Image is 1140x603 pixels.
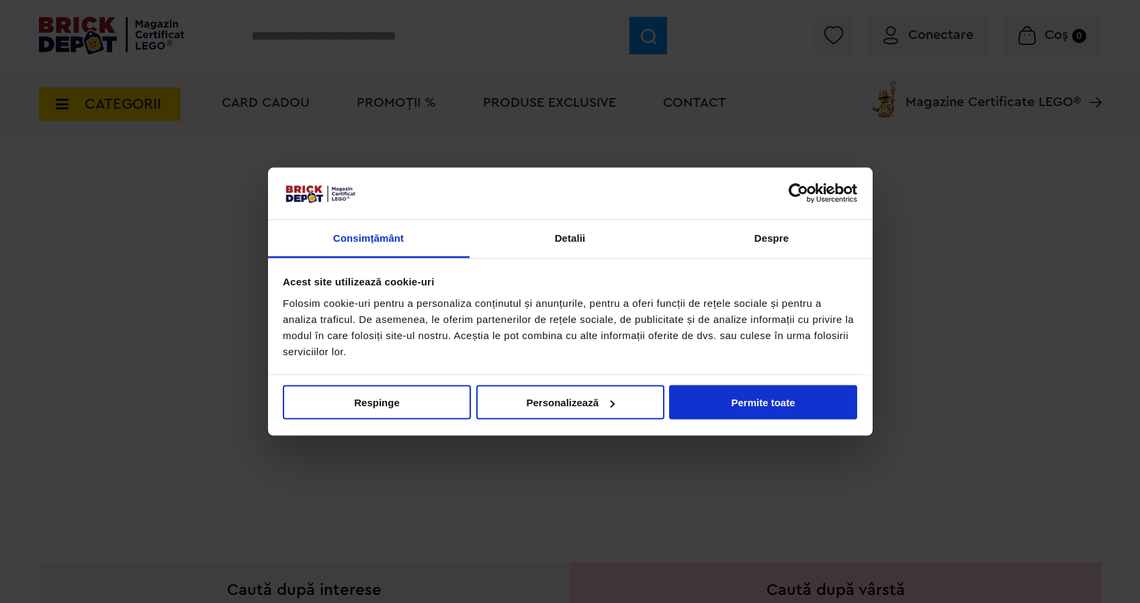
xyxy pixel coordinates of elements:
a: Consimțământ [268,220,470,258]
div: Acest site utilizează cookie-uri [283,274,857,290]
img: siglă [283,183,357,204]
a: Detalii [470,220,671,258]
button: Personalizează [476,385,664,420]
div: Folosim cookie-uri pentru a personaliza conținutul și anunțurile, pentru a oferi funcții de rețel... [283,295,857,359]
button: Respinge [283,385,471,420]
a: Despre [671,220,873,258]
a: Usercentrics Cookiebot - opens in a new window [740,183,857,203]
button: Permite toate [669,385,857,420]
